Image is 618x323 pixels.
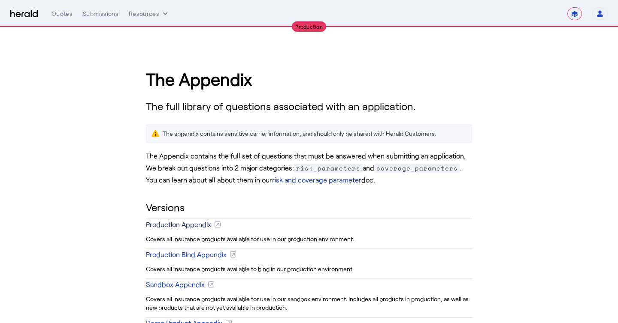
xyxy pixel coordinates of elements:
p: The Appendix contains the full set of questions that must be answered when submitting an applicat... [146,150,472,186]
div: Submissions [83,9,118,18]
div: Production Bind Appendix [146,249,227,260]
a: Sandbox Appendix [146,275,472,293]
div: Quotes [51,9,73,18]
div: Covers all insurance products available to bind in our production environment. [146,263,472,275]
div: Covers all insurance products available for use in our sandbox environment. Includes all products... [146,293,472,314]
div: The appendix contains sensitive carrier information, and should only be shared with Herald Custom... [163,129,436,138]
div: Covers all insurance products available for use in our production environment. [146,233,472,245]
h2: Versions [146,200,472,215]
span: risk_parameters [294,164,363,173]
a: Production Appendix [146,215,472,233]
div: Production Appendix [146,219,211,230]
a: risk and coverage parameter [272,176,361,184]
button: Resources dropdown menu [129,9,170,18]
h3: The full library of questions associated with an application. [146,99,472,114]
span: coverage_parameters [374,164,460,173]
img: Herald Logo [10,10,38,18]
h1: The Appendix [146,66,472,92]
div: Production [292,21,326,32]
a: Production Bind Appendix [146,245,472,263]
div: Sandbox Appendix [146,279,205,290]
